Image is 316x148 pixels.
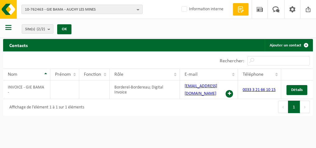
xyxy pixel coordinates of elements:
h2: Contacts [3,39,34,51]
button: Site(s)(2/2) [22,24,53,34]
button: 10-762463 - GIE BAMA - AUCHY LES MINES [21,5,143,14]
button: OK [57,24,71,34]
span: 10-762463 - GIE BAMA - AUCHY LES MINES [25,5,134,14]
span: Rôle [114,72,123,77]
span: Fonction [84,72,101,77]
button: 1 [288,101,300,113]
a: 0033 3 21 66 10 15 [243,88,276,92]
span: Nom [8,72,17,77]
a: [EMAIL_ADDRESS][DOMAIN_NAME] [185,84,217,96]
label: Information interne [180,5,223,14]
span: Détails [291,88,303,92]
td: INVOICE - GIE BAMA - [3,80,50,99]
span: Site(s) [25,25,45,34]
span: Téléphone [243,72,263,77]
span: Prénom [55,72,71,77]
button: Previous [278,101,288,113]
label: Rechercher: [220,59,244,64]
button: Next [300,101,310,113]
a: Ajouter un contact [265,39,312,51]
span: E-mail [185,72,198,77]
a: Détails [286,85,307,95]
div: Affichage de l'élément 1 à 1 sur 1 éléments [6,102,84,113]
td: Borderel-Bordereau; Digital Invoice [110,80,180,99]
count: (2/2) [37,27,45,31]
